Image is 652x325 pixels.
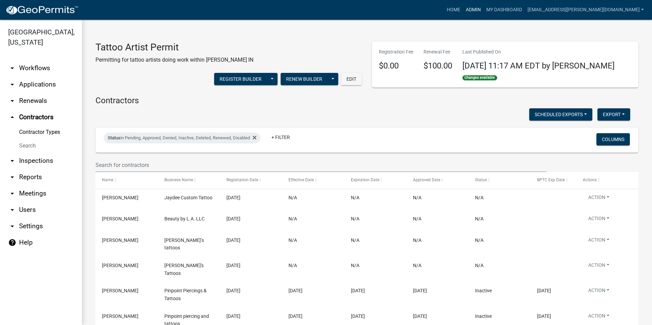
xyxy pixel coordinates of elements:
span: 09/19/2025 [288,313,302,319]
span: 12/31/2025 [351,313,365,319]
button: Action [583,287,615,297]
span: N/A [288,195,297,200]
datatable-header-cell: Approved Date [406,172,469,188]
p: Registration Fee [379,48,413,56]
span: [DATE] 11:17 AM EDT by [PERSON_NAME] [462,61,614,71]
p: Last Published On [462,48,614,56]
span: N/A [413,237,421,243]
span: Tranell Clifton [102,313,138,319]
span: Actions [583,177,597,182]
button: Action [583,215,615,225]
i: arrow_drop_down [8,173,16,181]
a: Admin [463,3,484,16]
button: Renew Builder [281,73,328,85]
p: Permitting for tattoo artists doing work within [PERSON_NAME] IN [95,56,253,64]
span: Status [475,177,487,182]
p: Renewal Fee [424,48,452,56]
h3: Tattoo Artist Permit [95,42,253,53]
a: + Filter [266,131,295,143]
span: Effective Date [288,177,314,182]
span: Status [108,135,120,140]
button: Columns [596,133,630,145]
button: Register Builder [214,73,267,85]
span: Approved Date [413,177,440,182]
span: 10/02/2025 [226,263,240,268]
span: 09/19/2025 [226,288,240,293]
datatable-header-cell: Actions [576,172,638,188]
span: Lilly Hullum [102,216,138,221]
span: N/A [288,263,297,268]
span: Thomas L [102,263,138,268]
datatable-header-cell: Registration Date [220,172,282,188]
button: Edit [341,73,362,85]
span: N/A [413,263,421,268]
a: [EMAIL_ADDRESS][PERSON_NAME][DOMAIN_NAME] [525,3,647,16]
datatable-header-cell: BPTC Exp Date [531,172,576,188]
span: Pinpoint Piercings & Tattoos [164,288,207,301]
span: 09/19/2025 [537,313,551,319]
button: Scheduled Exports [529,108,592,121]
a: Home [444,3,463,16]
button: Action [583,194,615,204]
span: Tommy's Tattoos [164,263,204,276]
span: Business Name [164,177,193,182]
datatable-header-cell: Status [469,172,531,188]
i: arrow_drop_down [8,189,16,198]
i: arrow_drop_down [8,157,16,165]
span: Changes available [462,75,497,81]
h4: $100.00 [424,61,452,71]
i: arrow_drop_down [8,97,16,105]
span: 09/24/2025 [537,288,551,293]
span: 10/02/2025 [226,237,240,243]
button: Action [583,262,615,272]
span: N/A [351,216,359,221]
i: arrow_drop_down [8,80,16,89]
datatable-header-cell: Name [95,172,158,188]
span: N/A [475,195,484,200]
span: Inactive [475,288,492,293]
span: Tommy’s tattoos [164,237,204,251]
span: jeffrey downey [102,195,138,200]
span: BPTC Exp Date [537,177,565,182]
i: arrow_drop_down [8,206,16,214]
i: arrow_drop_up [8,113,16,121]
span: 09/19/2025 [413,313,427,319]
datatable-header-cell: Effective Date [282,172,344,188]
span: 09/19/2025 [226,313,240,319]
span: N/A [288,237,297,243]
span: N/A [288,216,297,221]
span: N/A [475,263,484,268]
button: Export [597,108,630,121]
button: Action [583,236,615,246]
datatable-header-cell: Business Name [158,172,220,188]
span: 09/19/2025 [413,288,427,293]
span: N/A [475,237,484,243]
i: arrow_drop_down [8,64,16,72]
h4: Contractors [95,96,638,106]
span: Beauty by L.A. LLC [164,216,205,221]
span: Registration Date [226,177,258,182]
span: N/A [351,237,359,243]
input: Search for contractors [95,158,546,172]
span: Inactive [475,313,492,319]
span: 10/08/2025 [226,216,240,221]
div: in Pending, Approved, Denied, Inactive, Deleted, Renewed, Disabled [104,133,261,143]
datatable-header-cell: Expiration Date [344,172,406,188]
a: My Dashboard [484,3,525,16]
span: N/A [351,263,359,268]
span: N/A [475,216,484,221]
span: David Negron [102,288,138,293]
span: 09/19/2025 [288,288,302,293]
span: Name [102,177,113,182]
span: 10/08/2025 [226,195,240,200]
span: 12/31/2025 [351,288,365,293]
i: arrow_drop_down [8,222,16,230]
span: Chad Reeves [102,237,138,243]
span: N/A [413,216,421,221]
button: Action [583,312,615,322]
i: help [8,238,16,247]
span: Jaydee Custom Tattoo [164,195,212,200]
h4: $0.00 [379,61,413,71]
span: Expiration Date [351,177,379,182]
span: N/A [351,195,359,200]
